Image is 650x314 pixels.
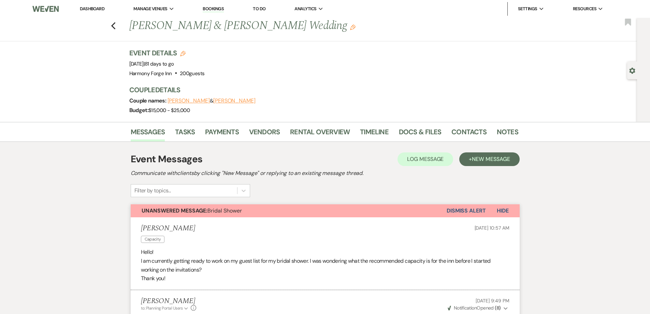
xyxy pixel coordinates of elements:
span: [DATE] 10:57 AM [475,225,509,231]
strong: Unanswered Message: [142,207,207,214]
button: Unanswered Message:Bridal Shower [131,204,447,217]
span: Harmony Forge Inn [129,70,172,77]
a: Dashboard [80,6,104,12]
button: NotificationOpened (8) [447,304,509,312]
button: [PERSON_NAME] [168,98,210,104]
span: $15,000 - $25,000 [148,107,190,114]
button: Hide [486,204,520,217]
span: Opened [448,305,501,311]
span: [DATE] 9:49 PM [476,298,509,304]
span: to: Planning Portal Users [141,305,183,311]
span: Resources [573,5,596,12]
p: Hello! [141,248,509,257]
a: Contacts [451,126,487,141]
p: Thank you! [141,274,509,283]
span: Analytics [294,5,316,12]
span: Notification [454,305,477,311]
span: Budget: [129,107,149,114]
button: Log Message [398,152,453,166]
a: To Do [253,6,265,12]
button: Edit [350,24,356,30]
h5: [PERSON_NAME] [141,224,195,233]
button: +New Message [459,152,519,166]
h5: [PERSON_NAME] [141,297,197,305]
button: to: Planning Portal Users [141,305,189,311]
span: Settings [518,5,537,12]
strong: ( 8 ) [495,305,501,311]
h2: Communicate with clients by clicking "New Message" or replying to an existing message thread. [131,169,520,177]
span: Log Message [407,155,444,163]
span: 200 guests [180,70,204,77]
span: 81 days to go [145,60,174,67]
a: Bookings [203,6,224,12]
button: Dismiss Alert [447,204,486,217]
h3: Couple Details [129,85,511,95]
a: Docs & Files [399,126,441,141]
span: New Message [472,155,510,163]
span: [DATE] [129,60,174,67]
button: Open lead details [629,67,635,73]
h3: Event Details [129,48,205,58]
a: Payments [205,126,239,141]
span: Hide [497,207,509,214]
a: Notes [497,126,518,141]
span: Capacity [141,236,165,243]
img: Weven Logo [32,2,58,16]
p: I am currently getting ready to work on my guest list for my bridal shower. I was wondering what ... [141,257,509,274]
span: | [144,60,174,67]
span: Couple names: [129,97,168,104]
a: Tasks [175,126,195,141]
a: Vendors [249,126,280,141]
h1: [PERSON_NAME] & [PERSON_NAME] Wedding [129,18,435,34]
div: Filter by topics... [134,187,171,195]
button: [PERSON_NAME] [213,98,256,104]
a: Rental Overview [290,126,350,141]
a: Timeline [360,126,389,141]
span: & [168,97,256,104]
span: Manage Venues [133,5,167,12]
span: Bridal Shower [142,207,242,214]
h1: Event Messages [131,152,203,166]
a: Messages [131,126,165,141]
